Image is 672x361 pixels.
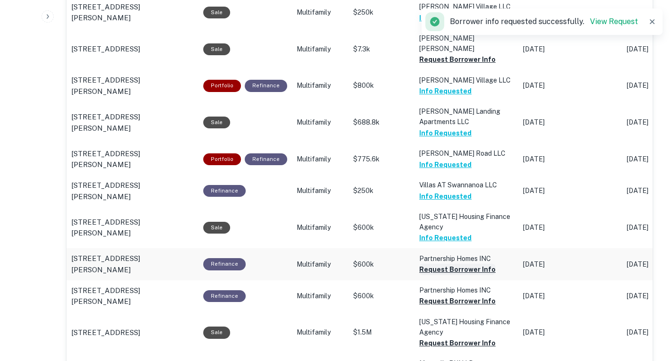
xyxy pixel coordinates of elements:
[203,43,230,55] div: Sale
[71,75,194,97] a: [STREET_ADDRESS][PERSON_NAME]
[297,291,344,301] p: Multifamily
[71,1,194,24] a: [STREET_ADDRESS][PERSON_NAME]
[203,185,246,197] div: This loan purpose was for refinancing
[419,85,472,97] button: Info Requested
[71,111,194,134] a: [STREET_ADDRESS][PERSON_NAME]
[523,260,617,269] p: [DATE]
[245,153,287,165] div: This loan purpose was for refinancing
[353,44,410,54] p: $7.3k
[523,154,617,164] p: [DATE]
[203,117,230,128] div: Sale
[203,327,230,338] div: Sale
[353,81,410,91] p: $800k
[203,222,230,234] div: Sale
[71,180,194,202] a: [STREET_ADDRESS][PERSON_NAME]
[353,260,410,269] p: $600k
[297,154,344,164] p: Multifamily
[353,186,410,196] p: $250k
[353,154,410,164] p: $775.6k
[297,81,344,91] p: Multifamily
[71,217,194,239] a: [STREET_ADDRESS][PERSON_NAME]
[523,291,617,301] p: [DATE]
[203,290,246,302] div: This loan purpose was for refinancing
[419,232,472,243] button: Info Requested
[297,118,344,127] p: Multifamily
[590,17,638,26] a: View Request
[297,44,344,54] p: Multifamily
[297,8,344,17] p: Multifamily
[297,260,344,269] p: Multifamily
[625,285,672,331] iframe: Chat Widget
[419,75,514,85] p: [PERSON_NAME] Village LLC
[245,80,287,92] div: This loan purpose was for refinancing
[523,223,617,233] p: [DATE]
[523,327,617,337] p: [DATE]
[419,54,496,65] button: Request Borrower Info
[353,327,410,337] p: $1.5M
[419,12,472,24] button: Info Requested
[419,337,496,349] button: Request Borrower Info
[71,43,194,55] a: [STREET_ADDRESS]
[353,118,410,127] p: $688.8k
[297,186,344,196] p: Multifamily
[203,258,246,270] div: This loan purpose was for refinancing
[419,295,496,307] button: Request Borrower Info
[419,1,514,12] p: [PERSON_NAME] Village LLC
[203,80,241,92] div: This is a portfolio loan with 2 properties
[297,327,344,337] p: Multifamily
[71,148,194,170] a: [STREET_ADDRESS][PERSON_NAME]
[419,264,496,275] button: Request Borrower Info
[419,285,514,295] p: Partnership Homes INC
[419,317,514,337] p: [US_STATE] Housing Finance Agency
[419,33,514,54] p: [PERSON_NAME] [PERSON_NAME]
[523,81,617,91] p: [DATE]
[71,285,194,307] a: [STREET_ADDRESS][PERSON_NAME]
[203,153,241,165] div: This is a portfolio loan with 2 properties
[71,327,194,338] a: [STREET_ADDRESS]
[71,327,140,338] p: [STREET_ADDRESS]
[203,7,230,18] div: Sale
[419,191,472,202] button: Info Requested
[353,291,410,301] p: $600k
[419,253,514,264] p: Partnership Homes INC
[523,186,617,196] p: [DATE]
[419,148,514,159] p: [PERSON_NAME] Road LLC
[71,253,194,275] a: [STREET_ADDRESS][PERSON_NAME]
[523,44,617,54] p: [DATE]
[419,106,514,127] p: [PERSON_NAME] Landing Apartments LLC
[297,223,344,233] p: Multifamily
[419,159,472,170] button: Info Requested
[353,8,410,17] p: $250k
[71,43,140,55] p: [STREET_ADDRESS]
[523,118,617,127] p: [DATE]
[450,16,638,27] p: Borrower info requested successfully.
[353,223,410,233] p: $600k
[419,211,514,232] p: [US_STATE] Housing Finance Agency
[419,127,472,139] button: Info Requested
[419,180,514,190] p: Villas AT Swannanoa LLC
